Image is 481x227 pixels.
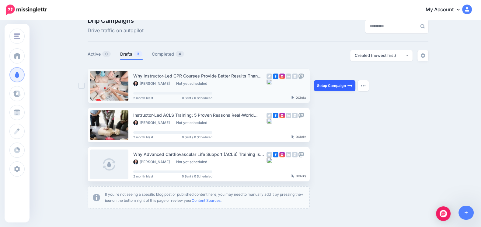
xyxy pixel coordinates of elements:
[133,160,173,164] li: [PERSON_NAME]
[296,174,298,178] b: 0
[355,53,405,58] div: Created (newest first)
[286,113,291,118] img: linkedin-grey-square.png
[291,96,294,99] img: pointer-grey-darker.png
[292,113,298,118] img: google_business-grey-square.png
[133,120,173,125] li: [PERSON_NAME]
[267,118,272,124] img: bluesky-grey-square.png
[133,112,267,119] div: Instructor-Led ACLS Training: 5 Proven Reasons Real-World Practice Outperforms Online Learning Ev...
[120,50,143,58] a: Drafts3
[105,192,303,203] b: + icon
[267,113,272,118] img: twitter-grey-square.png
[279,113,285,118] img: instagram-square.png
[350,50,413,61] button: Created (newest first)
[347,83,352,88] img: arrow-long-right-white.png
[273,152,278,157] img: facebook-square.png
[420,2,472,17] a: My Account
[102,51,111,57] span: 0
[291,174,294,178] img: pointer-grey-darker.png
[14,33,20,39] img: menu.png
[291,135,294,139] img: pointer-grey-darker.png
[182,96,212,99] span: 0 Sent / 0 Scheduled
[420,24,425,29] img: search-grey-6.png
[6,5,47,15] img: Missinglettr
[267,79,272,84] img: bluesky-grey-square.png
[279,74,285,79] img: instagram-square.png
[296,96,298,99] b: 0
[292,152,298,157] img: google_business-grey-square.png
[361,85,366,87] img: dots.png
[267,157,272,163] img: bluesky-grey-square.png
[152,50,184,58] a: Completed4
[88,27,144,35] span: Drive traffic on autopilot
[176,120,210,125] li: Not yet scheduled
[291,96,306,100] div: Clicks
[296,135,298,139] b: 0
[133,96,153,99] span: 2 month blast
[176,160,210,164] li: Not yet scheduled
[88,18,144,24] span: Drip Campaigns
[192,198,221,203] a: Content Sources
[133,151,267,158] div: Why Advanced Cardiovascular Life Support (ACLS) Training is Essential for Healthcare Professionals
[133,175,153,178] span: 2 month blast
[286,152,291,157] img: linkedin-grey-square.png
[292,74,298,79] img: google_business-grey-square.png
[267,152,272,157] img: twitter-grey-square.png
[273,113,278,118] img: facebook-square.png
[286,74,291,79] img: linkedin-grey-square.png
[298,74,304,79] img: mastodon-grey-square.png
[436,206,451,221] div: Open Intercom Messenger
[298,152,304,157] img: mastodon-grey-square.png
[267,74,272,79] img: twitter-grey-square.png
[88,50,111,58] a: Active0
[134,51,142,57] span: 3
[133,136,153,139] span: 2 month blast
[176,81,210,86] li: Not yet scheduled
[182,136,212,139] span: 0 Sent / 0 Scheduled
[176,51,184,57] span: 4
[105,191,305,204] p: If you're not seeing a specific blog post or published content here, you may need to manually add...
[420,53,425,58] img: settings-grey.png
[298,113,304,118] img: mastodon-grey-square.png
[291,135,306,139] div: Clicks
[133,81,173,86] li: [PERSON_NAME]
[291,174,306,178] div: Clicks
[314,80,355,91] a: Setup Campaign
[273,74,278,79] img: facebook-square.png
[133,72,267,79] div: Why Instructor-Led CPR Courses Provide Better Results Than Online Only
[93,194,100,201] img: info-circle-grey.png
[182,175,212,178] span: 0 Sent / 0 Scheduled
[279,152,285,157] img: instagram-square.png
